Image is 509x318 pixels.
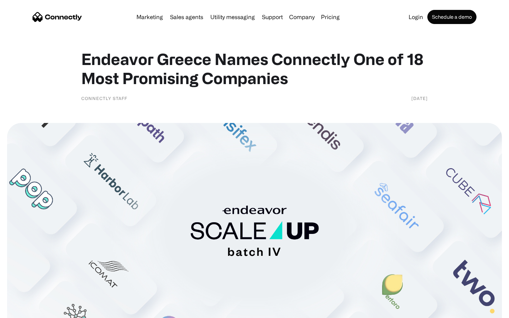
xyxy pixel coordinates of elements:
[134,14,166,20] a: Marketing
[287,12,317,22] div: Company
[167,14,206,20] a: Sales agents
[7,306,42,316] aside: Language selected: English
[81,49,428,88] h1: Endeavor Greece Names Connectly One of 18 Most Promising Companies
[14,306,42,316] ul: Language list
[207,14,258,20] a: Utility messaging
[81,95,127,102] div: Connectly Staff
[318,14,343,20] a: Pricing
[427,10,476,24] a: Schedule a demo
[289,12,315,22] div: Company
[406,14,426,20] a: Login
[411,95,428,102] div: [DATE]
[33,12,82,22] a: home
[259,14,286,20] a: Support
